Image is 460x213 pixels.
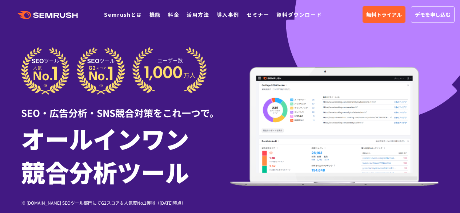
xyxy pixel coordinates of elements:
a: 導入事例 [217,11,239,18]
a: 活用方法 [187,11,209,18]
span: 無料トライアル [366,11,402,19]
a: Semrushとは [104,11,142,18]
h1: オールインワン 競合分析ツール [21,122,230,188]
a: 機能 [149,11,161,18]
a: 無料トライアル [363,6,405,23]
div: ※ [DOMAIN_NAME] SEOツール部門にてG2スコア＆人気度No.1獲得（[DATE]時点） [21,199,230,206]
a: 資料ダウンロード [276,11,322,18]
a: 料金 [168,11,179,18]
div: SEO・広告分析・SNS競合対策をこれ一つで。 [21,95,230,120]
a: セミナー [247,11,269,18]
span: デモを申し込む [415,11,451,19]
a: デモを申し込む [411,6,455,23]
